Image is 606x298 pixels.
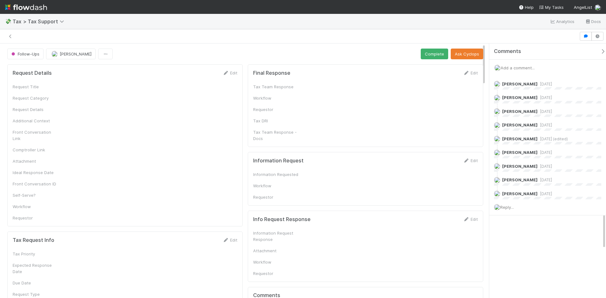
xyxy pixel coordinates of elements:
[253,194,300,200] div: Requestor
[494,48,521,55] span: Comments
[538,150,552,155] span: [DATE]
[494,136,500,142] img: avatar_66854b90-094e-431f-b713-6ac88429a2b8.png
[253,259,300,265] div: Workflow
[46,49,96,59] button: [PERSON_NAME]
[502,122,538,127] span: [PERSON_NAME]
[13,147,60,153] div: Comptroller Link
[13,192,60,198] div: Self-Serve?
[494,81,500,87] img: avatar_f2899df2-d2b9-483b-a052-ca3b1db2e5e2.png
[550,18,575,25] a: Analytics
[223,237,237,242] a: Edit
[253,118,300,124] div: Tax DRI
[538,137,568,141] span: [DATE] (edited)
[13,181,60,187] div: Front Conversation ID
[5,2,47,13] img: logo-inverted-e16ddd16eac7371096b0.svg
[253,216,311,223] h5: Info Request Response
[253,248,300,254] div: Attachment
[494,108,500,114] img: avatar_f2899df2-d2b9-483b-a052-ca3b1db2e5e2.png
[538,82,552,86] span: [DATE]
[501,65,535,70] span: Add a comment...
[13,18,67,25] span: Tax > Tax Support
[463,70,478,75] a: Edit
[223,70,237,75] a: Edit
[463,217,478,222] a: Edit
[502,136,538,141] span: [PERSON_NAME]
[253,70,290,76] h5: Final Response
[5,19,11,24] span: 💸
[13,262,60,275] div: Expected Response Date
[13,237,54,243] h5: Tax Request Info
[574,5,592,10] span: AngelList
[539,5,564,10] span: My Tasks
[253,230,300,242] div: Information Request Response
[502,81,538,86] span: [PERSON_NAME]
[13,129,60,142] div: Front Conversation Link
[253,171,300,178] div: Information Requested
[538,109,552,114] span: [DATE]
[494,177,500,183] img: avatar_f2899df2-d2b9-483b-a052-ca3b1db2e5e2.png
[253,84,300,90] div: Tax Team Response
[539,4,564,10] a: My Tasks
[538,164,552,169] span: [DATE]
[595,4,601,11] img: avatar_e41e7ae5-e7d9-4d8d-9f56-31b0d7a2f4fd.png
[519,4,534,10] div: Help
[13,203,60,210] div: Workflow
[502,164,538,169] span: [PERSON_NAME]
[13,84,60,90] div: Request Title
[60,51,92,56] span: [PERSON_NAME]
[494,122,500,128] img: avatar_f2899df2-d2b9-483b-a052-ca3b1db2e5e2.png
[51,51,58,57] img: avatar_e41e7ae5-e7d9-4d8d-9f56-31b0d7a2f4fd.png
[494,163,500,169] img: avatar_66854b90-094e-431f-b713-6ac88429a2b8.png
[502,109,538,114] span: [PERSON_NAME]
[494,149,500,156] img: avatar_e41e7ae5-e7d9-4d8d-9f56-31b0d7a2f4fd.png
[13,251,60,257] div: Tax Priority
[538,123,552,127] span: [DATE]
[494,190,500,197] img: avatar_e41e7ae5-e7d9-4d8d-9f56-31b0d7a2f4fd.png
[421,49,448,59] button: Complete
[538,191,552,196] span: [DATE]
[500,205,514,210] span: Reply...
[538,95,552,100] span: [DATE]
[253,158,304,164] h5: Information Request
[13,280,60,286] div: Due Date
[13,118,60,124] div: Additional Context
[253,183,300,189] div: Workflow
[538,178,552,182] span: [DATE]
[13,215,60,221] div: Requestor
[502,95,538,100] span: [PERSON_NAME]
[494,95,500,101] img: avatar_f2899df2-d2b9-483b-a052-ca3b1db2e5e2.png
[13,106,60,113] div: Request Details
[451,49,483,59] button: Ask Cyclops
[463,158,478,163] a: Edit
[13,158,60,164] div: Attachment
[502,177,538,182] span: [PERSON_NAME]
[494,65,501,71] img: avatar_e41e7ae5-e7d9-4d8d-9f56-31b0d7a2f4fd.png
[13,95,60,101] div: Request Category
[585,18,601,25] a: Docs
[7,49,44,59] button: Follow-Ups
[10,51,39,56] span: Follow-Ups
[253,95,300,101] div: Workflow
[494,204,500,210] img: avatar_e41e7ae5-e7d9-4d8d-9f56-31b0d7a2f4fd.png
[253,270,300,277] div: Requestor
[502,191,538,196] span: [PERSON_NAME]
[253,106,300,113] div: Requestor
[253,129,300,142] div: Tax Team Response - Docs
[13,70,52,76] h5: Request Details
[13,169,60,176] div: Ideal Response Date
[13,291,60,297] div: Request Type
[502,150,538,155] span: [PERSON_NAME]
